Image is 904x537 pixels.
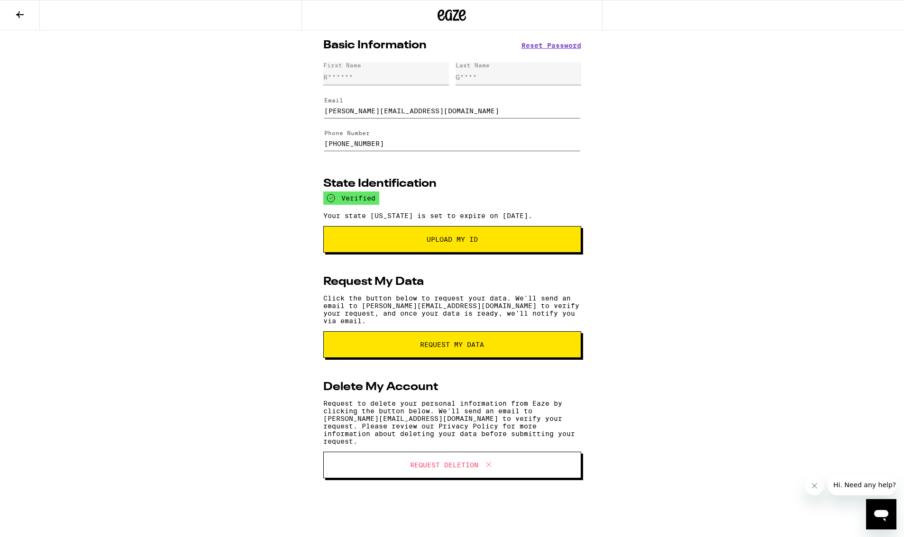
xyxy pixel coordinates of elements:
iframe: Message from company [828,474,896,495]
span: request my data [420,341,484,348]
div: First Name [323,62,361,68]
span: Upload My ID [427,236,478,243]
span: Request Deletion [410,462,478,468]
h2: Delete My Account [323,382,438,393]
form: Edit Phone Number [323,122,581,155]
button: request my data [323,331,581,358]
p: Request to delete your personal information from Eaze by clicking the button below. We'll send an... [323,400,581,445]
h2: Request My Data [323,276,424,288]
p: Your state [US_STATE] is set to expire on [DATE]. [323,212,581,219]
h2: Basic Information [323,40,427,51]
form: Edit Email Address [323,89,581,122]
label: Email [324,97,343,103]
div: Last Name [456,62,490,68]
label: Phone Number [324,130,370,136]
iframe: Button to launch messaging window [866,499,896,529]
button: Reset Password [521,42,581,49]
iframe: Close message [805,476,824,495]
h2: State Identification [323,178,437,190]
button: Upload My ID [323,226,581,253]
div: verified [323,191,379,205]
button: Request Deletion [323,452,581,478]
p: Click the button below to request your data. We'll send an email to [PERSON_NAME][EMAIL_ADDRESS][... [323,294,581,325]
